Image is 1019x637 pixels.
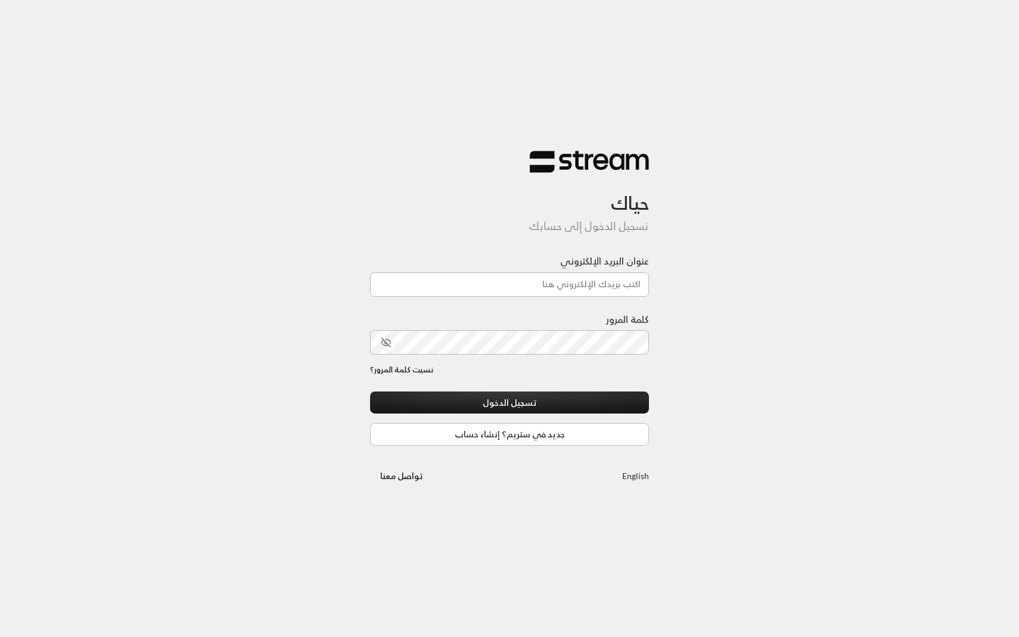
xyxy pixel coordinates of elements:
[370,272,649,297] input: اكتب بريدك الإلكتروني هنا
[560,254,649,268] label: عنوان البريد الإلكتروني
[370,391,649,414] button: تسجيل الدخول
[622,465,649,487] a: English
[376,333,396,353] button: toggle password visibility
[370,364,433,376] a: نسيت كلمة المرور؟
[606,312,649,327] label: كلمة المرور
[370,220,649,233] h5: تسجيل الدخول إلى حسابك
[370,468,433,483] a: تواصل معنا
[370,173,649,215] h3: حياك
[370,423,649,445] a: جديد في ستريم؟ إنشاء حساب
[530,150,649,173] img: Stream Logo
[370,465,433,487] button: تواصل معنا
